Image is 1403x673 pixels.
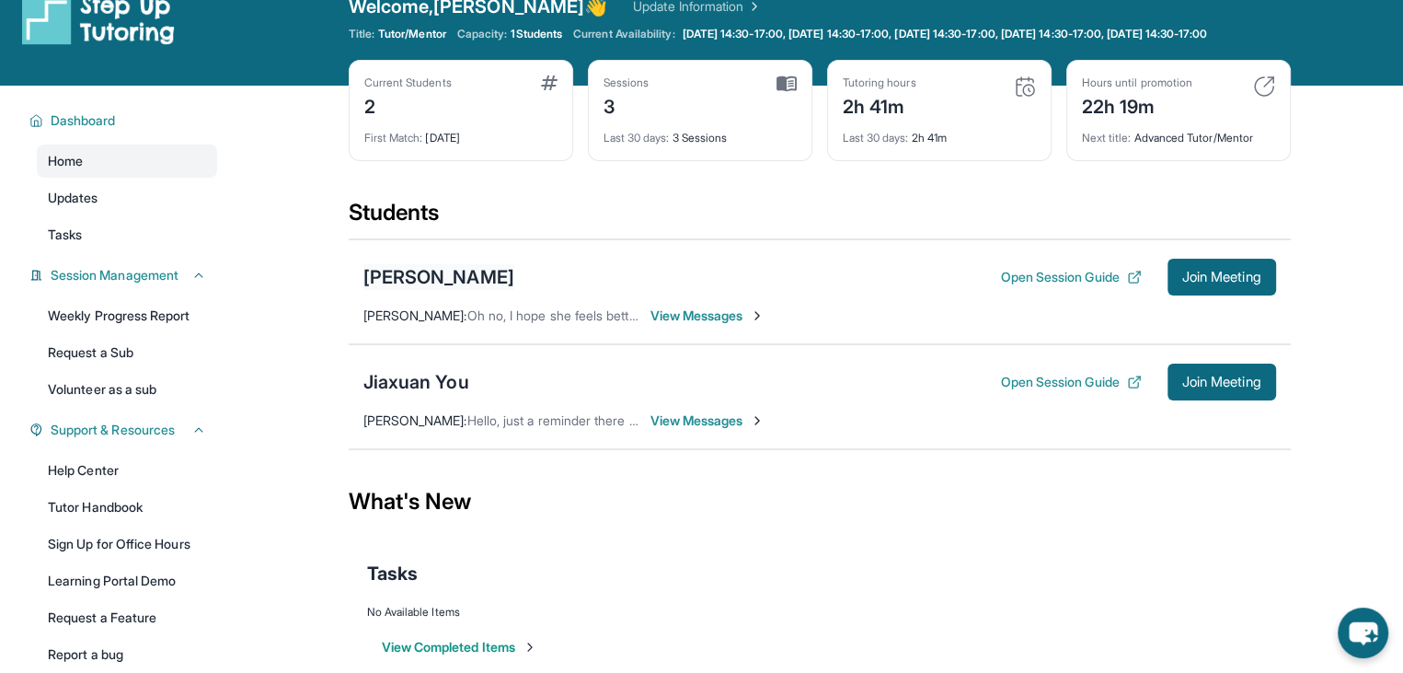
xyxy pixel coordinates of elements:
[843,90,916,120] div: 2h 41m
[650,412,765,430] span: View Messages
[51,111,116,130] span: Dashboard
[37,528,217,561] a: Sign Up for Office Hours
[363,412,467,428] span: [PERSON_NAME] :
[1338,608,1388,658] button: chat-button
[349,27,374,41] span: Title:
[573,27,674,41] span: Current Availability:
[43,266,206,284] button: Session Management
[363,369,469,395] div: Jiaxuan You
[1253,75,1275,98] img: card
[37,564,217,598] a: Learning Portal Demo
[1082,131,1132,145] span: Next title :
[541,75,558,90] img: card
[604,131,670,145] span: Last 30 days :
[364,90,452,120] div: 2
[467,307,644,323] span: Oh no, I hope she feels better!
[37,336,217,369] a: Request a Sub
[1082,90,1192,120] div: 22h 19m
[382,638,537,656] button: View Completed Items
[363,264,514,290] div: [PERSON_NAME]
[48,189,98,207] span: Updates
[1014,75,1036,98] img: card
[37,181,217,215] a: Updates
[364,131,423,145] span: First Match :
[37,454,217,487] a: Help Center
[37,373,217,406] a: Volunteer as a sub
[364,120,558,145] div: [DATE]
[37,218,217,251] a: Tasks
[467,412,839,428] span: Hello, just a reminder there is a session [DATE] at 3:30 PM PST!
[843,120,1036,145] div: 2h 41m
[1182,377,1261,388] span: Join Meeting
[843,131,909,145] span: Last 30 days :
[679,27,1212,41] a: [DATE] 14:30-17:00, [DATE] 14:30-17:00, [DATE] 14:30-17:00, [DATE] 14:30-17:00, [DATE] 14:30-17:00
[1082,75,1192,90] div: Hours until promotion
[37,601,217,634] a: Request a Feature
[1000,268,1141,286] button: Open Session Guide
[843,75,916,90] div: Tutoring hours
[750,308,765,323] img: Chevron-Right
[378,27,446,41] span: Tutor/Mentor
[776,75,797,92] img: card
[349,461,1291,542] div: What's New
[37,145,217,178] a: Home
[48,152,83,170] span: Home
[363,307,467,323] span: [PERSON_NAME] :
[48,226,82,244] span: Tasks
[37,638,217,671] a: Report a bug
[1082,120,1275,145] div: Advanced Tutor/Mentor
[1000,373,1141,391] button: Open Session Guide
[650,307,765,325] span: View Messages
[604,75,650,90] div: Sessions
[349,198,1291,238] div: Students
[43,421,206,439] button: Support & Resources
[1182,272,1261,283] span: Join Meeting
[51,421,175,439] span: Support & Resources
[37,491,217,524] a: Tutor Handbook
[457,27,508,41] span: Capacity:
[367,605,1272,620] div: No Available Items
[750,413,765,428] img: Chevron-Right
[364,75,452,90] div: Current Students
[604,90,650,120] div: 3
[511,27,562,41] span: 1 Students
[1167,259,1276,296] button: Join Meeting
[51,266,178,284] span: Session Management
[1167,364,1276,400] button: Join Meeting
[43,111,206,130] button: Dashboard
[683,27,1208,41] span: [DATE] 14:30-17:00, [DATE] 14:30-17:00, [DATE] 14:30-17:00, [DATE] 14:30-17:00, [DATE] 14:30-17:00
[37,299,217,332] a: Weekly Progress Report
[604,120,797,145] div: 3 Sessions
[367,561,418,586] span: Tasks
